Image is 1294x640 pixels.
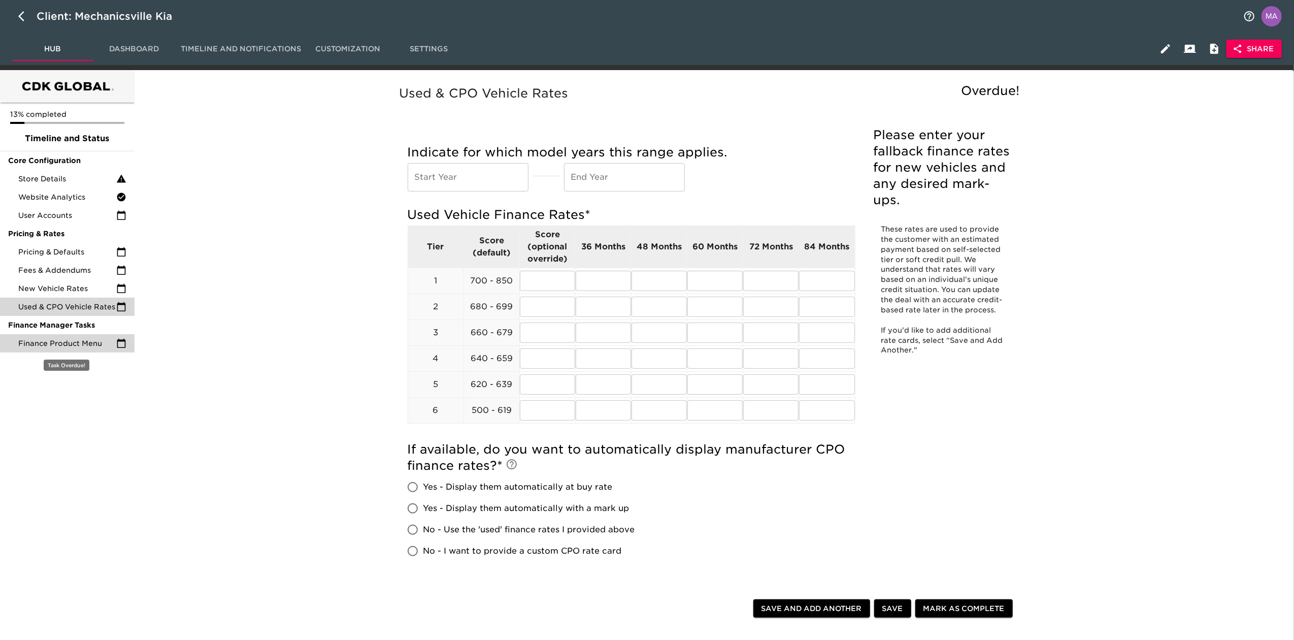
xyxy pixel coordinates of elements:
[400,85,1025,102] h5: Used & CPO Vehicle Rates
[881,326,1005,355] span: If you’d like to add additional rate cards, select “Save and Add Another."
[8,133,126,145] span: Timeline and Status
[520,229,575,265] p: Score (optional override)
[1178,37,1202,61] button: Client View
[743,241,799,253] p: 72 Months
[961,83,1020,98] span: Overdue!
[423,545,622,557] span: No - I want to provide a custom CPO rate card
[18,210,116,220] span: User Accounts
[915,599,1013,618] button: Mark as Complete
[408,327,463,339] p: 3
[761,602,862,615] span: Save and Add Another
[408,404,463,417] p: 6
[464,301,519,313] p: 680 - 699
[99,43,169,55] span: Dashboard
[408,441,855,474] h5: If available, do you want to automatically display manufacturer CPO finance rates?
[18,283,116,294] span: New Vehicle Rates
[408,275,463,287] p: 1
[10,109,124,119] p: 13% completed
[753,599,870,618] button: Save and Add Another
[799,241,854,253] p: 84 Months
[1153,37,1178,61] button: Edit Hub
[8,320,126,330] span: Finance Manager Tasks
[1262,6,1282,26] img: Profile
[1237,4,1262,28] button: notifications
[464,275,519,287] p: 700 - 850
[423,502,629,515] span: Yes - Display them automatically with a mark up
[464,404,519,417] p: 500 - 619
[1226,40,1282,58] button: Share
[408,353,463,365] p: 4
[576,241,631,253] p: 36 Months
[18,338,116,348] span: Finance Product Menu
[18,43,87,55] span: Hub
[18,192,116,202] span: Website Analytics
[464,235,519,259] p: Score (default)
[423,481,613,493] span: Yes - Display them automatically at buy rate
[408,241,463,253] p: Tier
[464,353,519,365] p: 640 - 659
[37,8,186,24] div: Client: Mechanicsville Kia
[18,247,116,257] span: Pricing & Defaults
[687,241,743,253] p: 60 Months
[8,229,126,239] span: Pricing & Rates
[423,524,635,536] span: No - Use the 'used' finance rates I provided above
[874,599,911,618] button: Save
[464,378,519,391] p: 620 - 639
[882,602,903,615] span: Save
[408,301,463,313] p: 2
[1235,43,1274,55] span: Share
[394,43,463,55] span: Settings
[18,302,116,312] span: Used & CPO Vehicle Rates
[923,602,1005,615] span: Mark as Complete
[408,207,855,223] h5: Used Vehicle Finance Rates
[8,155,126,166] span: Core Configuration
[181,43,301,55] span: Timeline and Notifications
[1202,37,1226,61] button: Internal Notes and Comments
[408,378,463,391] p: 5
[464,327,519,339] p: 660 - 679
[313,43,382,55] span: Customization
[874,127,1011,208] h5: Please enter your fallback finance rates for new vehicles and any desired mark-ups.
[408,144,855,161] h5: Indicate for which model years this range applies.
[18,174,116,184] span: Store Details
[881,225,1003,314] span: These rates are used to provide the customer with an estimated payment based on self-selected tie...
[18,265,116,275] span: Fees & Addendums
[632,241,687,253] p: 48 Months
